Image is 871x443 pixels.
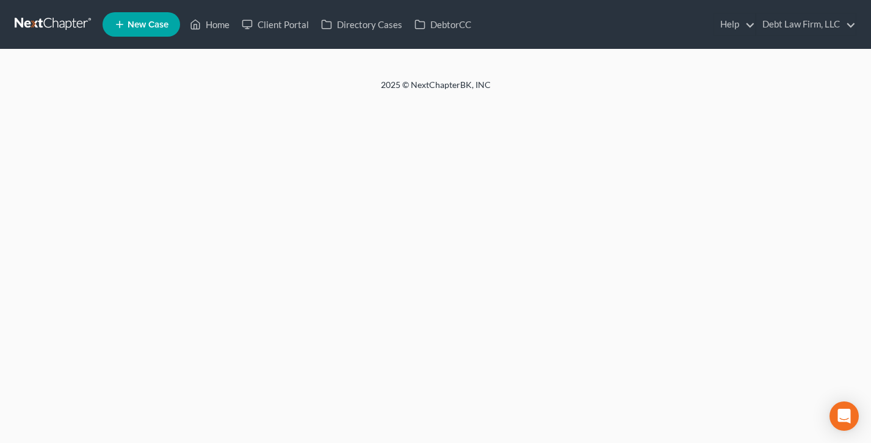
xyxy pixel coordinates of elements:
[408,13,477,35] a: DebtorCC
[103,12,180,37] new-legal-case-button: New Case
[714,13,755,35] a: Help
[829,401,859,431] div: Open Intercom Messenger
[184,13,236,35] a: Home
[756,13,856,35] a: Debt Law Firm, LLC
[88,79,784,101] div: 2025 © NextChapterBK, INC
[315,13,408,35] a: Directory Cases
[236,13,315,35] a: Client Portal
